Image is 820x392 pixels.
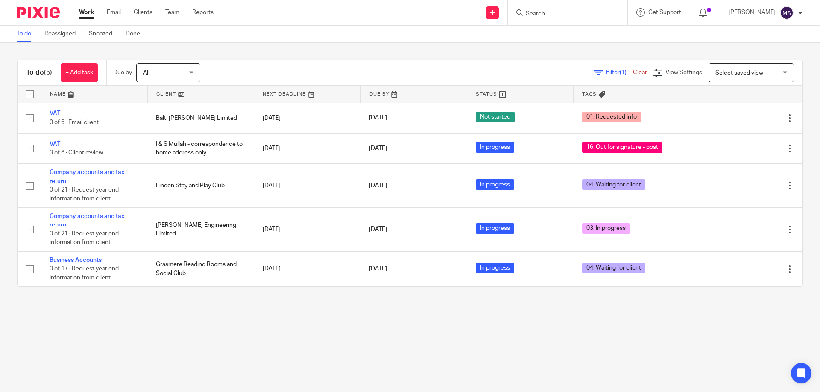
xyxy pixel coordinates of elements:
span: In progress [476,263,514,273]
span: [DATE] [369,266,387,272]
span: 04. Waiting for client [582,263,645,273]
a: VAT [50,110,60,116]
span: [DATE] [369,115,387,121]
a: Clear [633,70,647,75]
span: 01. Requested info [582,112,641,122]
span: Select saved view [715,70,763,76]
p: Due by [113,68,132,77]
td: [DATE] [254,164,360,208]
span: In progress [476,223,514,234]
a: Business Accounts [50,257,102,263]
span: 0 of 17 · Request year end information from client [50,266,119,281]
span: (1) [620,70,627,75]
a: VAT [50,141,60,147]
a: Snoozed [89,26,119,42]
h1: To do [26,68,52,77]
a: Team [165,8,179,17]
a: Reassigned [44,26,82,42]
td: [PERSON_NAME] Engineering Limited [147,208,254,252]
a: Company accounts and tax return [50,169,124,184]
td: Linden Stay and Play Club [147,164,254,208]
td: Balti [PERSON_NAME] Limited [147,103,254,133]
td: I & S Mullah - correspondence to home address only [147,133,254,163]
a: To do [17,26,38,42]
span: Tags [582,92,597,96]
span: Get Support [648,9,681,15]
span: Filter [606,70,633,75]
span: 04. Waiting for client [582,179,645,190]
span: 0 of 21 · Request year end information from client [50,187,119,202]
td: [DATE] [254,208,360,252]
img: Pixie [17,7,60,18]
span: In progress [476,179,514,190]
span: (5) [44,69,52,76]
a: Company accounts and tax return [50,213,124,228]
span: [DATE] [369,183,387,189]
span: View Settings [665,70,702,75]
td: [DATE] [254,133,360,163]
span: [DATE] [369,226,387,232]
td: [DATE] [254,103,360,133]
td: [DATE] [254,251,360,286]
td: Grasmere Reading Rooms and Social Club [147,251,254,286]
a: Email [107,8,121,17]
img: svg%3E [780,6,794,20]
span: 0 of 21 · Request year end information from client [50,231,119,246]
a: Done [126,26,146,42]
span: 16. Out for signature - post [582,142,662,153]
input: Search [525,10,602,18]
a: + Add task [61,63,98,82]
a: Clients [134,8,152,17]
span: [DATE] [369,145,387,151]
span: All [143,70,149,76]
a: Work [79,8,94,17]
span: In progress [476,142,514,153]
span: 03. In progress [582,223,630,234]
span: 3 of 6 · Client review [50,150,103,156]
span: 0 of 6 · Email client [50,119,99,125]
p: [PERSON_NAME] [729,8,776,17]
a: Reports [192,8,214,17]
span: Not started [476,112,515,122]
